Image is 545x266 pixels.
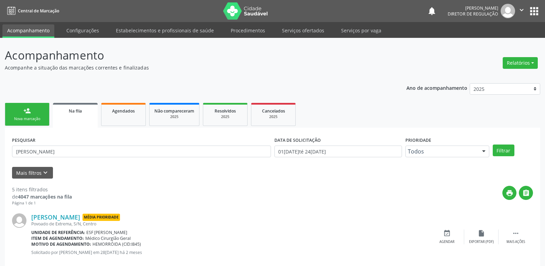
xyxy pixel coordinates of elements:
span: Média Prioridade [83,214,120,221]
b: Item de agendamento: [31,235,84,241]
p: Acompanhamento [5,47,380,64]
label: Prioridade [405,135,431,146]
i:  [518,6,525,14]
a: Procedimentos [226,24,270,36]
span: Médico Cirurgião Geral [85,235,131,241]
b: Motivo de agendamento: [31,241,91,247]
i: insert_drive_file [478,230,485,237]
button: print [502,186,516,200]
span: HEMORRÓIDA (CID:I845) [92,241,141,247]
i: keyboard_arrow_down [42,169,49,177]
p: Ano de acompanhamento [406,83,467,92]
input: Nome, CNS [12,146,271,157]
div: 2025 [208,114,242,119]
span: Diretor de regulação [448,11,498,17]
a: Configurações [62,24,104,36]
i:  [512,230,520,237]
div: Página 1 de 1 [12,200,72,206]
img: img [501,4,515,18]
i: print [506,189,513,197]
a: [PERSON_NAME] [31,213,80,221]
div: Agendar [439,240,455,244]
button: apps [528,5,540,17]
a: Serviços ofertados [277,24,329,36]
button:  [519,186,533,200]
span: Não compareceram [154,108,194,114]
strong: 4047 marcações na fila [18,193,72,200]
div: [PERSON_NAME] [448,5,498,11]
span: Todos [408,148,475,155]
span: Agendados [112,108,135,114]
b: Unidade de referência: [31,230,85,235]
span: Central de Marcação [18,8,59,14]
span: ESF [PERSON_NAME] [86,230,127,235]
img: img [12,213,26,228]
div: Exportar (PDF) [469,240,494,244]
label: DATA DE SOLICITAÇÃO [274,135,321,146]
div: 5 itens filtrados [12,186,72,193]
input: Selecione um intervalo [274,146,402,157]
a: Serviços por vaga [336,24,386,36]
button:  [515,4,528,18]
span: Cancelados [262,108,285,114]
a: Estabelecimentos e profissionais de saúde [111,24,219,36]
div: Mais ações [506,240,525,244]
div: 2025 [154,114,194,119]
span: Resolvidos [215,108,236,114]
div: 2025 [256,114,291,119]
div: Nova marcação [10,116,44,121]
div: person_add [23,107,31,115]
div: de [12,193,72,200]
button: Filtrar [493,145,514,156]
a: Acompanhamento [2,24,54,38]
span: Na fila [69,108,82,114]
p: Acompanhe a situação das marcações correntes e finalizadas [5,64,380,71]
div: Povoado de Extrema, S/N, Centro [31,221,430,227]
i:  [522,189,530,197]
i: event_available [443,230,451,237]
button: Mais filtroskeyboard_arrow_down [12,167,53,179]
button: Relatórios [503,57,538,69]
a: Central de Marcação [5,5,59,17]
p: Solicitado por [PERSON_NAME] em 28[DATE] há 2 meses [31,249,430,255]
label: PESQUISAR [12,135,35,146]
button: notifications [427,6,437,16]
